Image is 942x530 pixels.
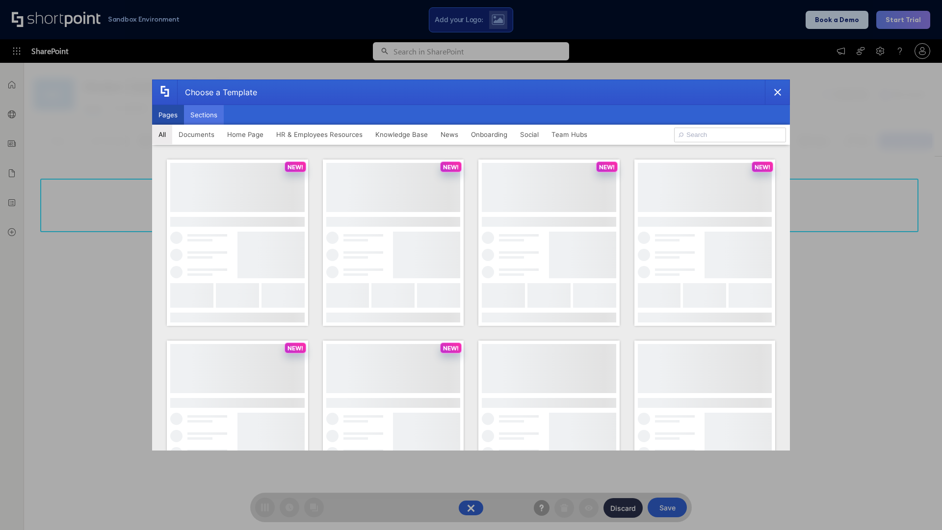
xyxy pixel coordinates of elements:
[465,125,514,144] button: Onboarding
[152,79,790,450] div: template selector
[755,163,770,171] p: NEW!
[177,80,257,105] div: Choose a Template
[674,128,786,142] input: Search
[893,483,942,530] iframe: Chat Widget
[152,105,184,125] button: Pages
[599,163,615,171] p: NEW!
[514,125,545,144] button: Social
[443,344,459,352] p: NEW!
[221,125,270,144] button: Home Page
[369,125,434,144] button: Knowledge Base
[172,125,221,144] button: Documents
[270,125,369,144] button: HR & Employees Resources
[545,125,594,144] button: Team Hubs
[288,163,303,171] p: NEW!
[434,125,465,144] button: News
[288,344,303,352] p: NEW!
[152,125,172,144] button: All
[443,163,459,171] p: NEW!
[184,105,224,125] button: Sections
